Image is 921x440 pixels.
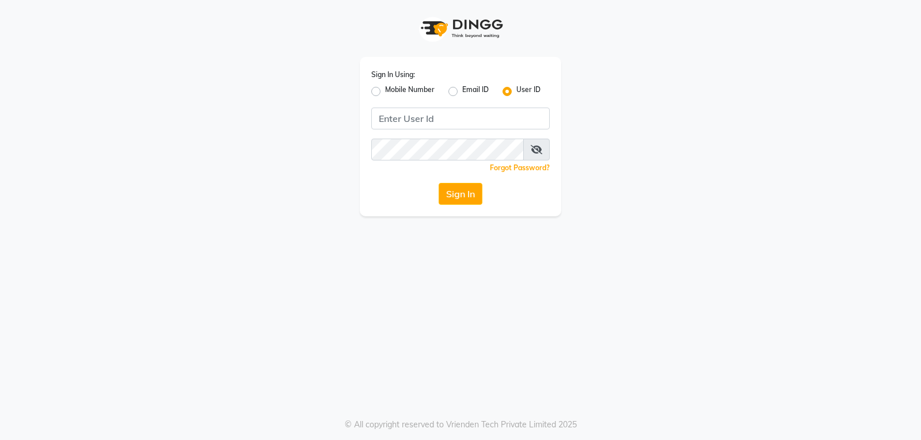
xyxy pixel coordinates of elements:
input: Username [371,108,550,129]
a: Forgot Password? [490,163,550,172]
label: Email ID [462,85,489,98]
label: Sign In Using: [371,70,415,80]
img: logo1.svg [414,12,507,45]
button: Sign In [439,183,482,205]
label: User ID [516,85,541,98]
input: Username [371,139,524,160]
label: Mobile Number [385,85,435,98]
